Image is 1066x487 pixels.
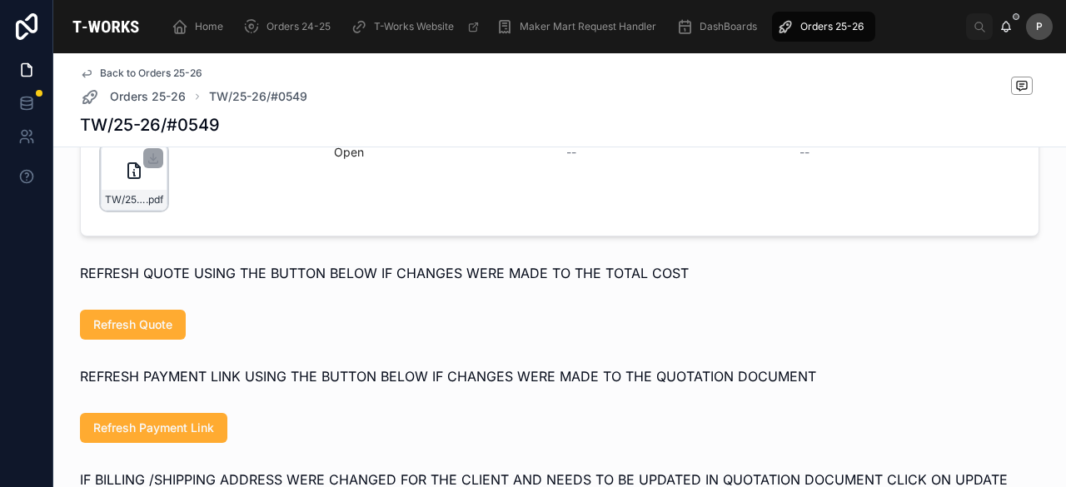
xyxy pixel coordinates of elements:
a: Maker Mart Request Handler [491,12,668,42]
span: TW/25-26/#0549 [105,193,146,206]
img: App logo [67,13,145,40]
span: .pdf [146,193,163,206]
span: P [1036,20,1043,33]
span: Home [195,20,223,33]
button: Refresh Payment Link [80,413,227,443]
span: REFRESH QUOTE USING THE BUTTON BELOW IF CHANGES WERE MADE TO THE TOTAL COST [80,265,689,281]
span: Orders 25-26 [110,88,186,105]
span: T-Works Website [374,20,454,33]
span: Orders 24-25 [266,20,331,33]
span: Maker Mart Request Handler [520,20,656,33]
a: DashBoards [671,12,769,42]
span: DashBoards [700,20,757,33]
a: Orders 24-25 [238,12,342,42]
a: Back to Orders 25-26 [80,67,202,80]
button: Refresh Quote [80,310,186,340]
span: -- [799,144,809,161]
span: Refresh Quote [93,316,172,333]
span: Back to Orders 25-26 [100,67,202,80]
h1: TW/25-26/#0549 [80,113,220,137]
a: Orders 25-26 [80,87,186,107]
span: REFRESH PAYMENT LINK USING THE BUTTON BELOW IF CHANGES WERE MADE TO THE QUOTATION DOCUMENT [80,368,816,385]
span: Orders 25-26 [800,20,864,33]
div: scrollable content [158,8,966,45]
a: Orders 25-26 [772,12,875,42]
a: TW/25-26/#0549 [209,88,307,105]
span: -- [566,144,576,161]
a: Home [167,12,235,42]
span: Refresh Payment Link [93,420,214,436]
a: Open [334,145,364,159]
a: T-Works Website [346,12,488,42]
